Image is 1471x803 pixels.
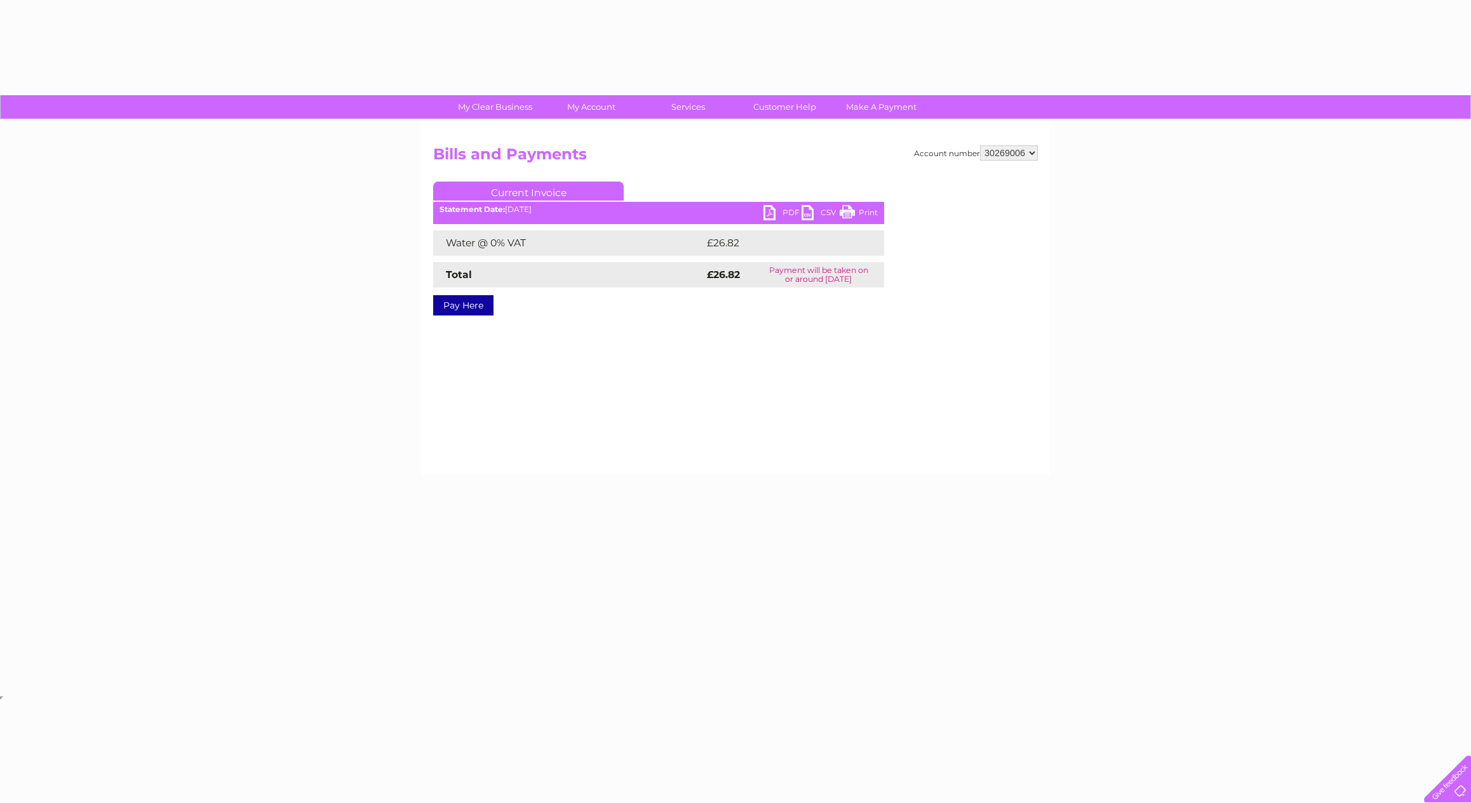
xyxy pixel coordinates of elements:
[829,95,934,119] a: Make A Payment
[440,204,505,214] b: Statement Date:
[914,145,1038,161] div: Account number
[753,262,884,288] td: Payment will be taken on or around [DATE]
[433,145,1038,169] h2: Bills and Payments
[763,205,802,223] a: PDF
[704,230,859,256] td: £26.82
[433,295,494,315] a: Pay Here
[636,95,741,119] a: Services
[443,95,547,119] a: My Clear Business
[433,182,624,201] a: Current Invoice
[707,269,740,281] strong: £26.82
[802,205,840,223] a: CSV
[732,95,837,119] a: Customer Help
[539,95,644,119] a: My Account
[446,269,472,281] strong: Total
[840,205,878,223] a: Print
[433,205,884,214] div: [DATE]
[433,230,704,256] td: Water @ 0% VAT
